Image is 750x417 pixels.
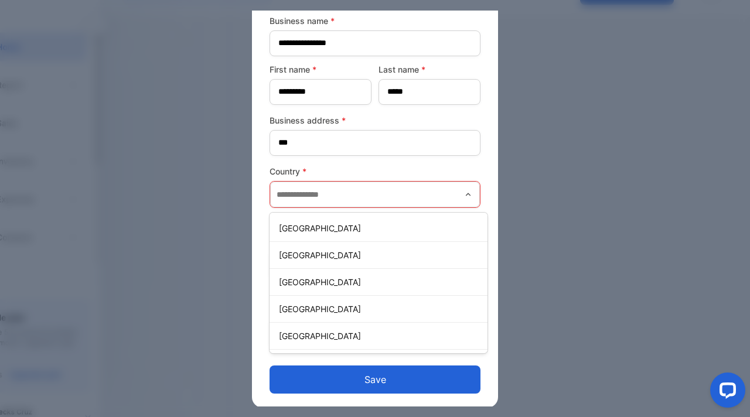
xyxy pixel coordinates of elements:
[279,222,483,234] p: [GEOGRAPHIC_DATA]
[270,165,480,177] label: Country
[279,276,483,288] p: [GEOGRAPHIC_DATA]
[270,365,480,394] button: Save
[270,210,480,225] p: This field is required
[279,249,483,261] p: [GEOGRAPHIC_DATA]
[379,63,480,76] label: Last name
[279,303,483,315] p: [GEOGRAPHIC_DATA]
[270,114,480,127] label: Business address
[270,15,480,27] label: Business name
[279,330,483,342] p: [GEOGRAPHIC_DATA]
[701,368,750,417] iframe: LiveChat chat widget
[270,63,371,76] label: First name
